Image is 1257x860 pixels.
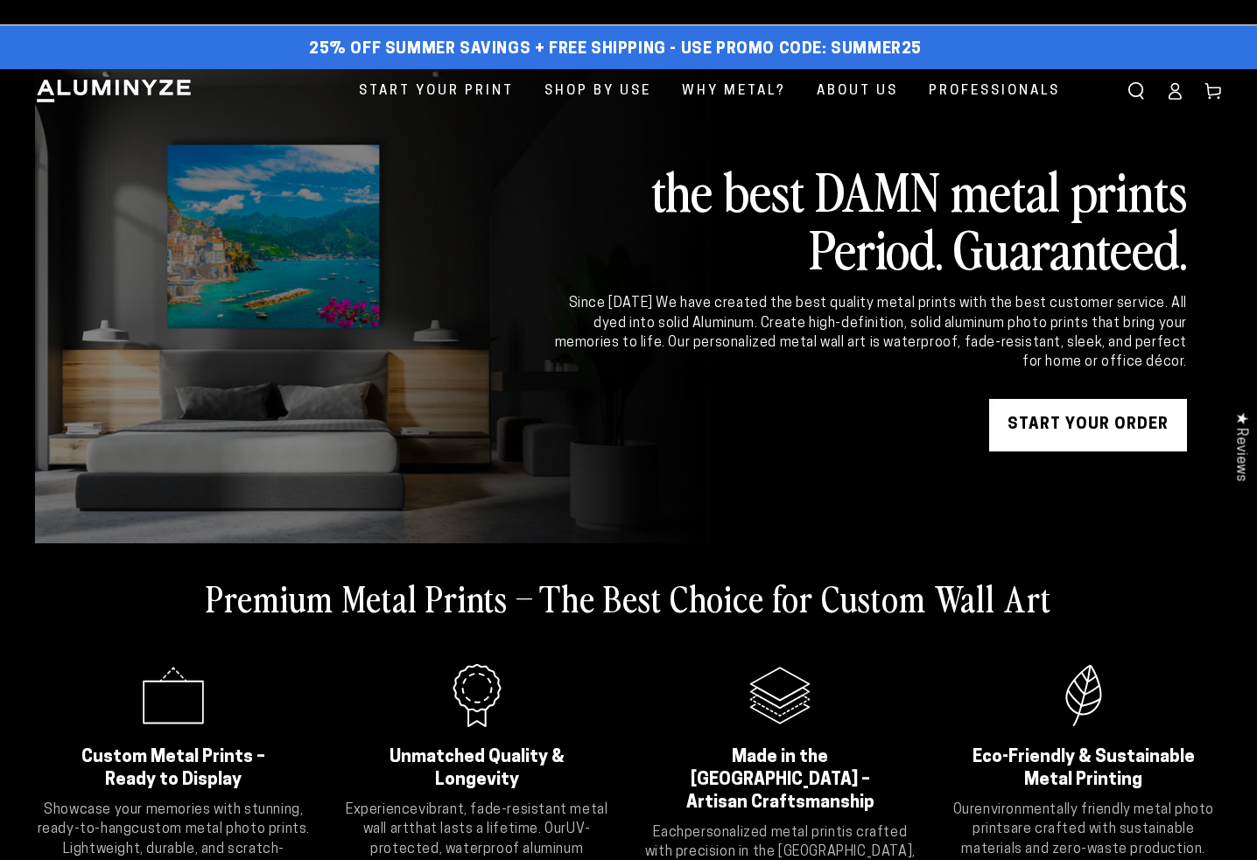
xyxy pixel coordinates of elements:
[929,80,1060,103] span: Professionals
[35,78,193,104] img: Aluminyze
[363,803,608,836] strong: vibrant, fade-resistant metal wall art
[989,399,1187,451] a: START YOUR Order
[967,746,1201,792] h2: Eco-Friendly & Sustainable Metal Printing
[206,575,1051,620] h2: Premium Metal Prints – The Best Choice for Custom Wall Art
[361,746,594,792] h2: Unmatched Quality & Longevity
[551,294,1187,373] div: Since [DATE] We have created the best quality metal prints with the best customer service. All dy...
[916,69,1073,114] a: Professionals
[359,80,514,103] span: Start Your Print
[1224,398,1257,495] div: Click to open Judge.me floating reviews tab
[973,803,1214,836] strong: environmentally friendly metal photo prints
[131,822,306,836] strong: custom metal photo prints
[57,746,291,792] h2: Custom Metal Prints – Ready to Display
[531,69,664,114] a: Shop By Use
[664,746,897,815] h2: Made in the [GEOGRAPHIC_DATA] – Artisan Craftsmanship
[804,69,911,114] a: About Us
[817,80,898,103] span: About Us
[544,80,651,103] span: Shop By Use
[682,80,786,103] span: Why Metal?
[685,826,842,840] strong: personalized metal print
[1117,72,1155,110] summary: Search our site
[551,161,1187,276] h2: the best DAMN metal prints Period. Guaranteed.
[309,40,922,59] span: 25% off Summer Savings + Free Shipping - Use Promo Code: SUMMER25
[346,69,527,114] a: Start Your Print
[669,69,799,114] a: Why Metal?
